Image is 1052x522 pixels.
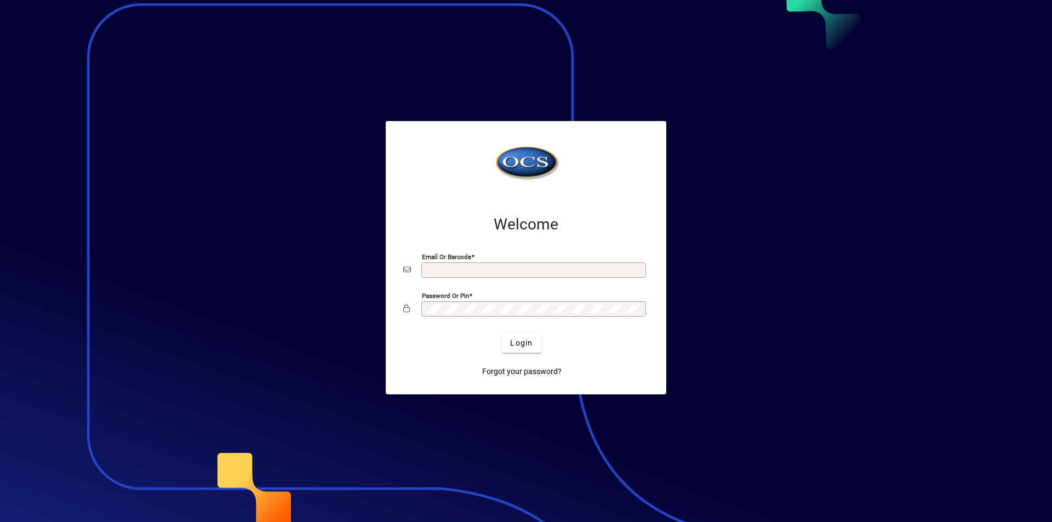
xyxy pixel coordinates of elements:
[422,292,469,300] mat-label: Password or Pin
[422,253,471,261] mat-label: Email or Barcode
[510,337,533,349] span: Login
[403,215,649,234] h2: Welcome
[482,366,562,377] span: Forgot your password?
[501,333,541,353] button: Login
[478,362,566,381] a: Forgot your password?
